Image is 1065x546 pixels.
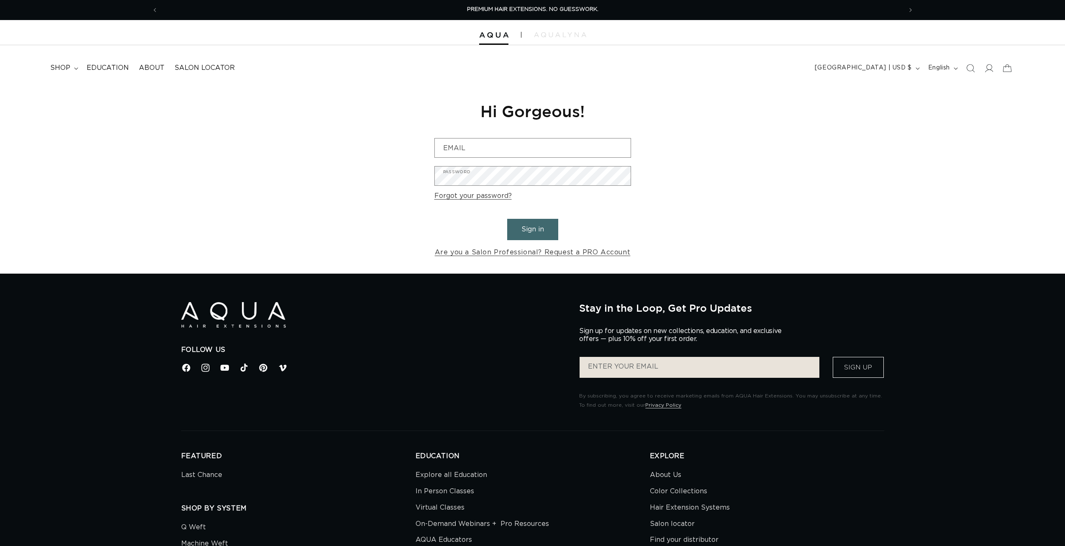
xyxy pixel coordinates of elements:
[181,521,206,536] a: Q Weft
[169,59,240,77] a: Salon Locator
[833,357,884,378] button: Sign Up
[416,483,474,500] a: In Person Classes
[435,138,631,157] input: Email
[580,357,819,378] input: ENTER YOUR EMAIL
[923,60,961,76] button: English
[181,302,286,328] img: Aqua Hair Extensions
[175,64,235,72] span: Salon Locator
[434,101,631,121] h1: Hi Gorgeous!
[650,483,707,500] a: Color Collections
[479,32,508,38] img: Aqua Hair Extensions
[650,452,884,461] h2: EXPLORE
[146,2,164,18] button: Previous announcement
[435,246,631,259] a: Are you a Salon Professional? Request a PRO Account
[416,500,464,516] a: Virtual Classes
[645,402,681,408] a: Privacy Policy
[810,60,923,76] button: [GEOGRAPHIC_DATA] | USD $
[467,7,598,12] span: PREMIUM HAIR EXTENSIONS. NO GUESSWORK.
[134,59,169,77] a: About
[82,59,134,77] a: Education
[961,59,980,77] summary: Search
[139,64,164,72] span: About
[181,504,416,513] h2: SHOP BY SYSTEM
[579,392,884,410] p: By subscribing, you agree to receive marketing emails from AQUA Hair Extensions. You may unsubscr...
[534,32,586,37] img: aqualyna.com
[434,190,512,202] a: Forgot your password?
[181,346,567,354] h2: Follow Us
[579,302,884,314] h2: Stay in the Loop, Get Pro Updates
[650,516,695,532] a: Salon locator
[650,469,681,483] a: About Us
[416,469,487,483] a: Explore all Education
[416,516,549,532] a: On-Demand Webinars + Pro Resources
[87,64,129,72] span: Education
[50,64,70,72] span: shop
[181,452,416,461] h2: FEATURED
[507,219,558,240] button: Sign in
[579,327,788,343] p: Sign up for updates on new collections, education, and exclusive offers — plus 10% off your first...
[815,64,912,72] span: [GEOGRAPHIC_DATA] | USD $
[181,469,222,483] a: Last Chance
[928,64,950,72] span: English
[901,2,920,18] button: Next announcement
[650,500,730,516] a: Hair Extension Systems
[45,59,82,77] summary: shop
[416,452,650,461] h2: EDUCATION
